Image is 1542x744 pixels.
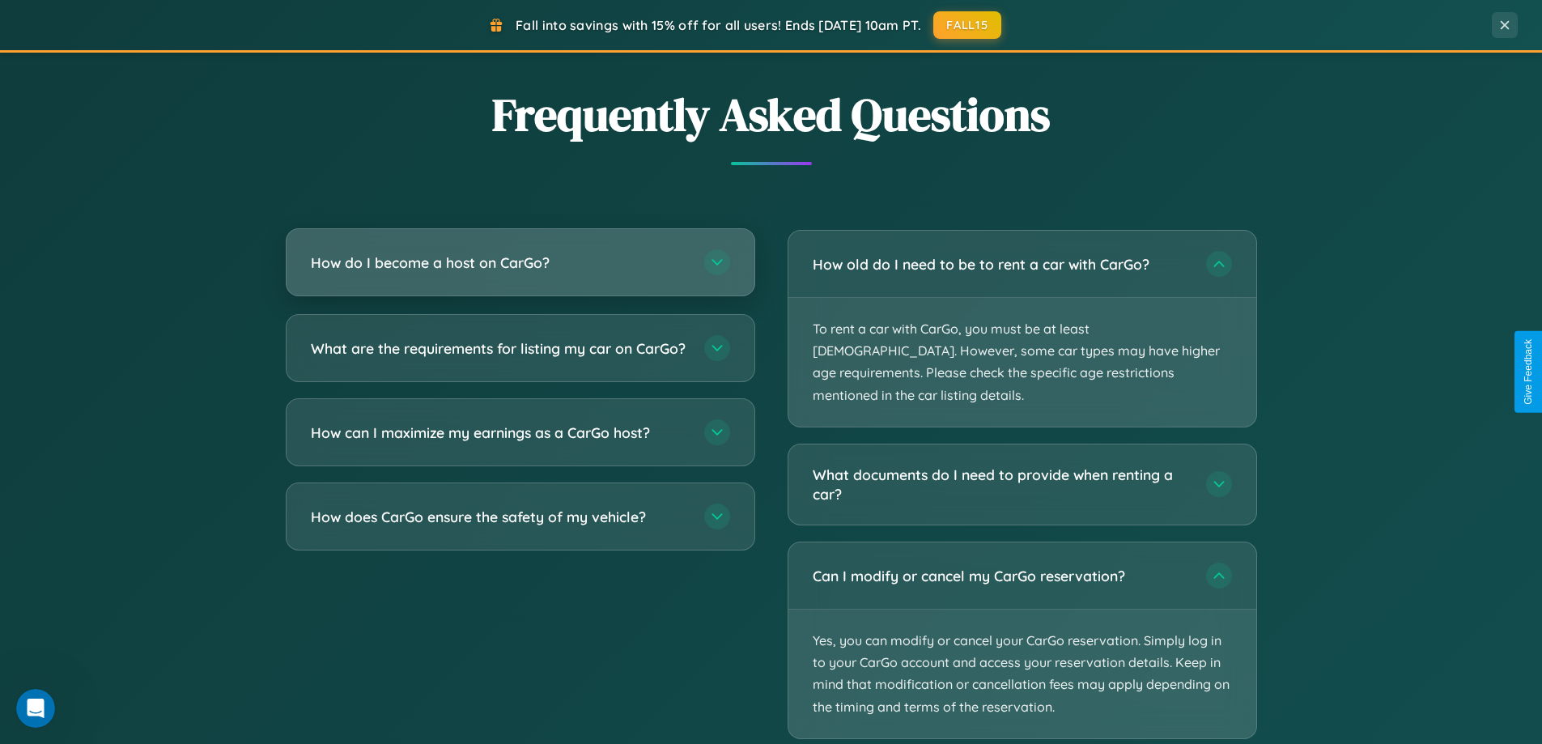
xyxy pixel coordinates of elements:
h3: How do I become a host on CarGo? [311,253,688,273]
p: Yes, you can modify or cancel your CarGo reservation. Simply log in to your CarGo account and acc... [788,610,1256,738]
iframe: Intercom live chat [16,689,55,728]
h3: How old do I need to be to rent a car with CarGo? [813,254,1190,274]
div: Give Feedback [1523,339,1534,405]
button: FALL15 [933,11,1001,39]
h2: Frequently Asked Questions [286,83,1257,146]
span: Fall into savings with 15% off for all users! Ends [DATE] 10am PT. [516,17,921,33]
p: To rent a car with CarGo, you must be at least [DEMOGRAPHIC_DATA]. However, some car types may ha... [788,298,1256,427]
h3: How does CarGo ensure the safety of my vehicle? [311,507,688,527]
h3: What documents do I need to provide when renting a car? [813,465,1190,504]
h3: What are the requirements for listing my car on CarGo? [311,338,688,359]
h3: How can I maximize my earnings as a CarGo host? [311,423,688,443]
h3: Can I modify or cancel my CarGo reservation? [813,566,1190,586]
